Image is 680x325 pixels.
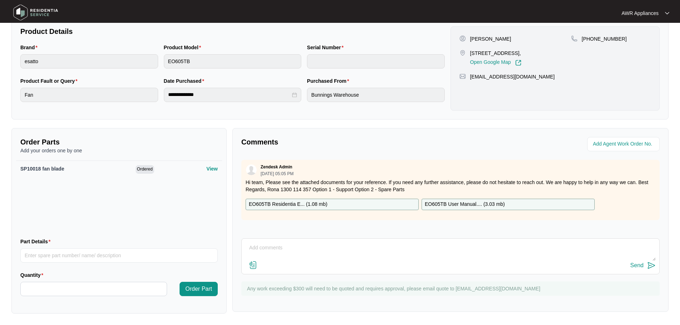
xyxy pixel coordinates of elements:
label: Purchased From [307,77,352,85]
label: Product Fault or Query [20,77,80,85]
p: EO605TB Residentia E... ( 1.08 mb ) [249,200,327,208]
input: Add Agent Work Order No. [593,140,655,148]
p: AWR Appliances [621,10,659,17]
label: Brand [20,44,40,51]
p: Order Parts [20,137,218,147]
img: file-attachment-doc.svg [249,261,257,269]
img: user.svg [246,164,257,175]
input: Date Purchased [168,91,291,98]
img: map-pin [459,73,466,80]
input: Quantity [21,282,167,296]
span: Order Part [185,285,212,293]
p: Hi team, Please see the attached documents for your reference. If you need any further assistance... [246,179,655,193]
p: [STREET_ADDRESS], [470,50,522,57]
label: Part Details [20,238,54,245]
label: Serial Number [307,44,346,51]
input: Brand [20,54,158,68]
label: Product Model [164,44,204,51]
span: Ordered [136,165,154,174]
p: View [206,165,218,172]
p: Comments [241,137,445,147]
p: [PHONE_NUMBER] [582,35,627,42]
p: [PERSON_NAME] [470,35,511,42]
img: map-pin [459,50,466,56]
input: Product Model [164,54,302,68]
span: SP10018 fan blade [20,166,64,172]
p: Product Details [20,26,445,36]
p: [DATE] 05:05 PM [261,172,293,176]
p: Any work exceeding $300 will need to be quoted and requires approval, please email quote to [EMAI... [247,285,656,292]
input: Serial Number [307,54,445,68]
p: Add your orders one by one [20,147,218,154]
img: map-pin [571,35,578,42]
a: Open Google Map [470,60,522,66]
button: Order Part [180,282,218,296]
input: Purchased From [307,88,445,102]
p: Zendesk Admin [261,164,292,170]
input: Product Fault or Query [20,88,158,102]
p: EO605TB User Manual.... ( 3.03 mb ) [425,200,505,208]
img: send-icon.svg [647,261,656,270]
input: Part Details [20,248,218,263]
p: [EMAIL_ADDRESS][DOMAIN_NAME] [470,73,555,80]
img: Link-External [515,60,522,66]
img: dropdown arrow [665,11,669,15]
img: residentia service logo [11,2,61,23]
label: Quantity [20,271,46,279]
button: Send [630,261,656,270]
img: user-pin [459,35,466,42]
label: Date Purchased [164,77,207,85]
div: Send [630,262,644,269]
